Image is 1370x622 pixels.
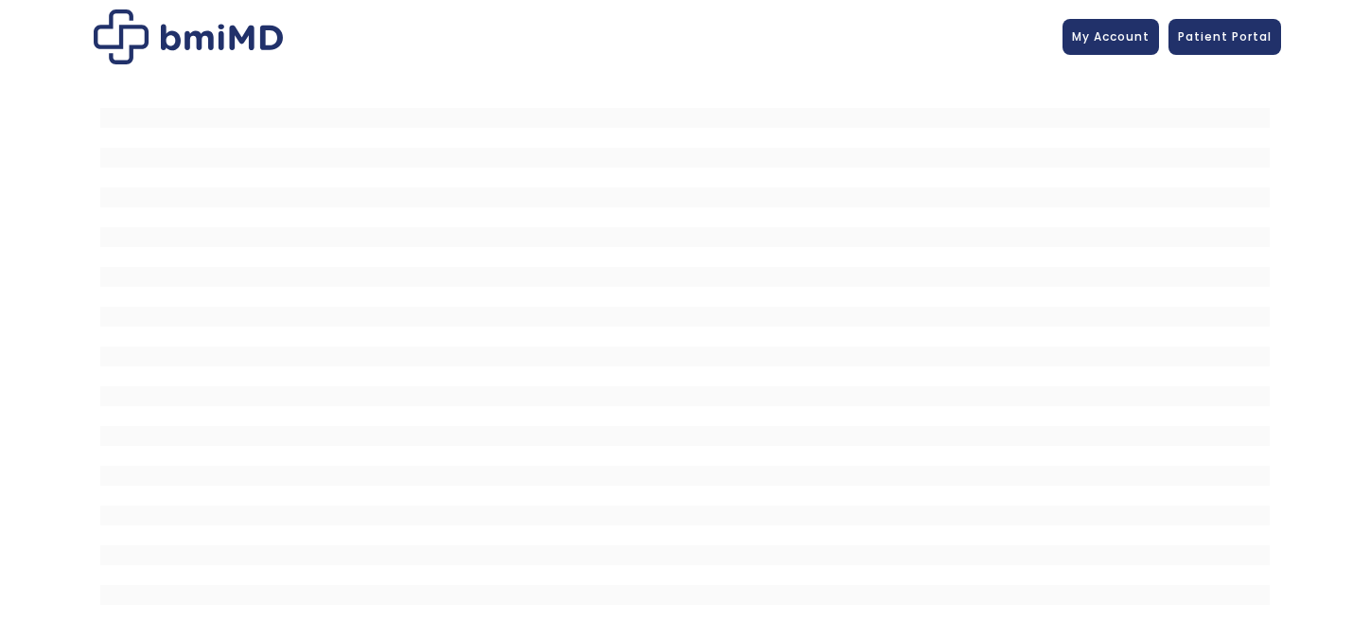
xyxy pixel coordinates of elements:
span: Patient Portal [1178,28,1272,44]
span: My Account [1072,28,1150,44]
a: Patient Portal [1168,19,1281,55]
a: My Account [1063,19,1159,55]
img: Patient Messaging Portal [94,9,283,64]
